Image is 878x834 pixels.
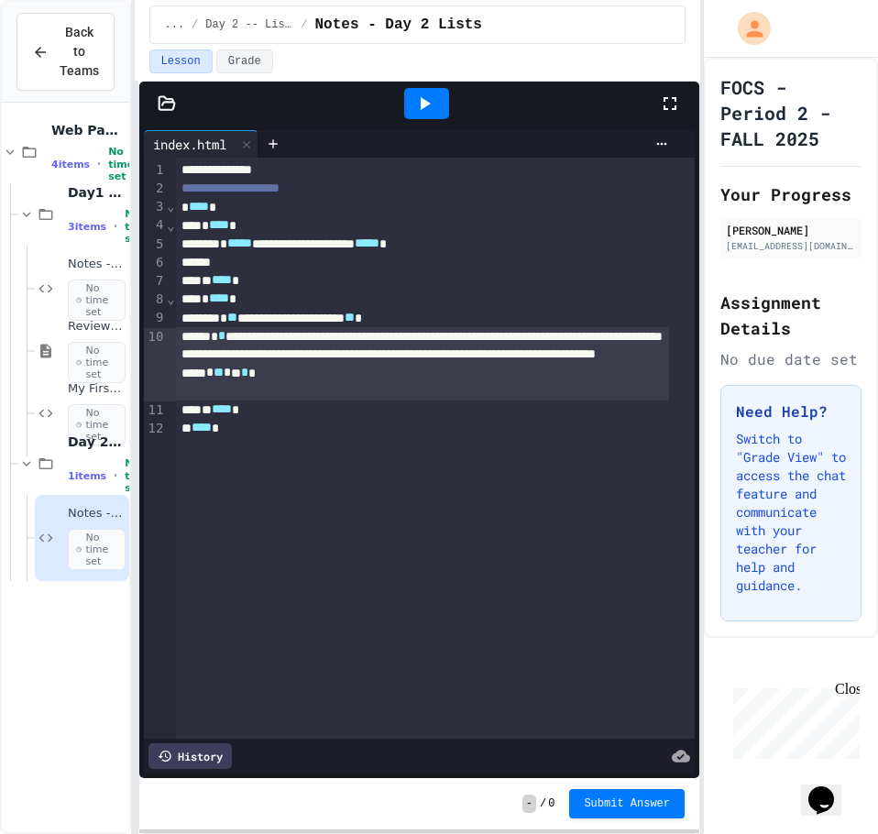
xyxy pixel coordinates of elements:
[114,219,117,234] span: •
[719,7,775,49] div: My Account
[569,789,685,818] button: Submit Answer
[114,468,117,483] span: •
[68,381,126,397] span: My First Web Page
[144,328,167,401] div: 10
[68,404,126,446] span: No time set
[165,17,185,32] span: ...
[736,401,846,422] h3: Need Help?
[144,135,236,154] div: index.html
[144,161,167,180] div: 1
[720,181,862,207] h2: Your Progress
[720,290,862,341] h2: Assignment Details
[144,180,167,198] div: 2
[68,184,126,201] span: Day1 -- My First Page
[166,218,175,233] span: Fold line
[68,280,126,322] span: No time set
[144,291,167,309] div: 8
[144,309,167,327] div: 9
[148,743,232,769] div: History
[166,291,175,306] span: Fold line
[192,17,198,32] span: /
[108,146,134,182] span: No time set
[144,198,167,216] div: 3
[68,257,126,272] span: Notes - Day 1
[540,796,546,811] span: /
[144,272,167,291] div: 7
[736,430,846,595] p: Switch to "Grade View" to access the chat feature and communicate with your teacher for help and ...
[216,49,273,73] button: Grade
[315,14,482,36] span: Notes - Day 2 Lists
[726,239,856,253] div: [EMAIL_ADDRESS][DOMAIN_NAME]
[60,23,99,81] span: Back to Teams
[726,222,856,238] div: [PERSON_NAME]
[125,457,150,494] span: No time set
[68,319,126,335] span: Review -- First Page Notes
[144,401,167,420] div: 11
[522,795,536,813] span: -
[68,433,126,450] span: Day 2 -- Lists Plus...
[125,208,150,245] span: No time set
[144,216,167,235] div: 4
[726,681,860,759] iframe: chat widget
[97,157,101,171] span: •
[16,13,115,91] button: Back to Teams
[720,348,862,370] div: No due date set
[166,199,175,214] span: Fold line
[68,470,106,482] span: 1 items
[144,236,167,254] div: 5
[68,342,126,384] span: No time set
[144,130,258,158] div: index.html
[205,17,293,32] span: Day 2 -- Lists Plus...
[584,796,670,811] span: Submit Answer
[720,74,862,151] h1: FOCS - Period 2 - FALL 2025
[68,529,126,571] span: No time set
[68,221,106,233] span: 3 items
[51,159,90,170] span: 4 items
[7,7,126,116] div: Chat with us now!Close
[801,761,860,816] iframe: chat widget
[144,254,167,272] div: 6
[149,49,213,73] button: Lesson
[301,17,307,32] span: /
[68,506,126,521] span: Notes - Day 2 Lists
[548,796,554,811] span: 0
[51,122,126,138] span: Web Pages
[144,420,167,438] div: 12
